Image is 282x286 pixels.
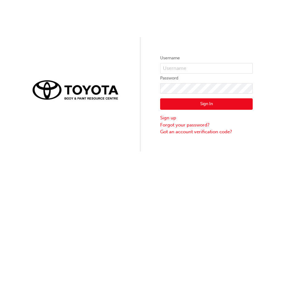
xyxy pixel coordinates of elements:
[160,63,253,74] input: Username
[160,114,253,122] a: Sign up
[160,98,253,110] button: Sign In
[160,122,253,129] a: Forgot your password?
[160,54,253,62] label: Username
[29,77,122,103] img: Trak
[160,128,253,135] a: Got an account verification code?
[160,75,253,82] label: Password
